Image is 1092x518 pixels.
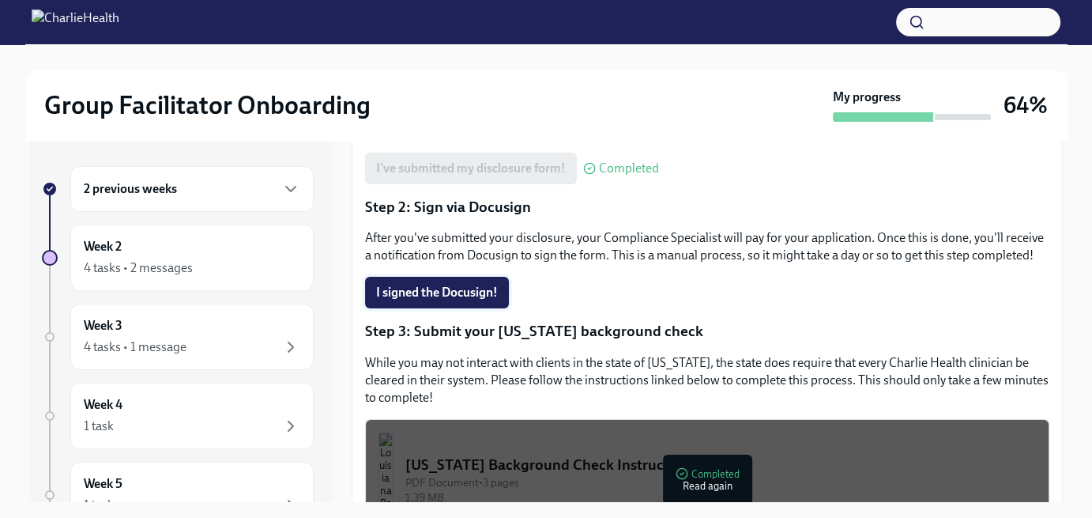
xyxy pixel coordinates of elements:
h6: Week 2 [84,238,122,255]
strong: My progress [833,89,901,106]
span: Completed [599,162,659,175]
p: Step 3: Submit your [US_STATE] background check [365,321,1049,342]
div: 4 tasks • 1 message [84,338,186,356]
div: PDF Document • 3 pages [405,475,1036,490]
span: I signed the Docusign! [376,285,498,301]
h6: 2 previous weeks [84,180,177,198]
div: 4 tasks • 2 messages [84,259,193,277]
div: 1.39 MB [405,490,1036,505]
button: I signed the Docusign! [365,277,509,308]
div: 1 task [84,497,114,514]
h2: Group Facilitator Onboarding [44,89,371,121]
a: Week 24 tasks • 2 messages [42,225,314,291]
div: 1 task [84,418,114,435]
div: [US_STATE] Background Check Instructions [405,455,1036,475]
p: Step 2: Sign via Docusign [365,197,1049,217]
div: 2 previous weeks [70,166,314,212]
a: Week 34 tasks • 1 message [42,304,314,370]
h6: Week 5 [84,475,122,493]
p: While you may not interact with clients in the state of [US_STATE], the state does require that e... [365,354,1049,406]
h3: 64% [1004,91,1048,119]
a: Week 41 task [42,383,314,449]
p: After you've submitted your disclosure, your Compliance Specialist will pay for your application.... [365,229,1049,264]
h6: Week 4 [84,396,122,414]
img: CharlieHealth [32,9,119,35]
h6: Week 3 [84,317,122,335]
